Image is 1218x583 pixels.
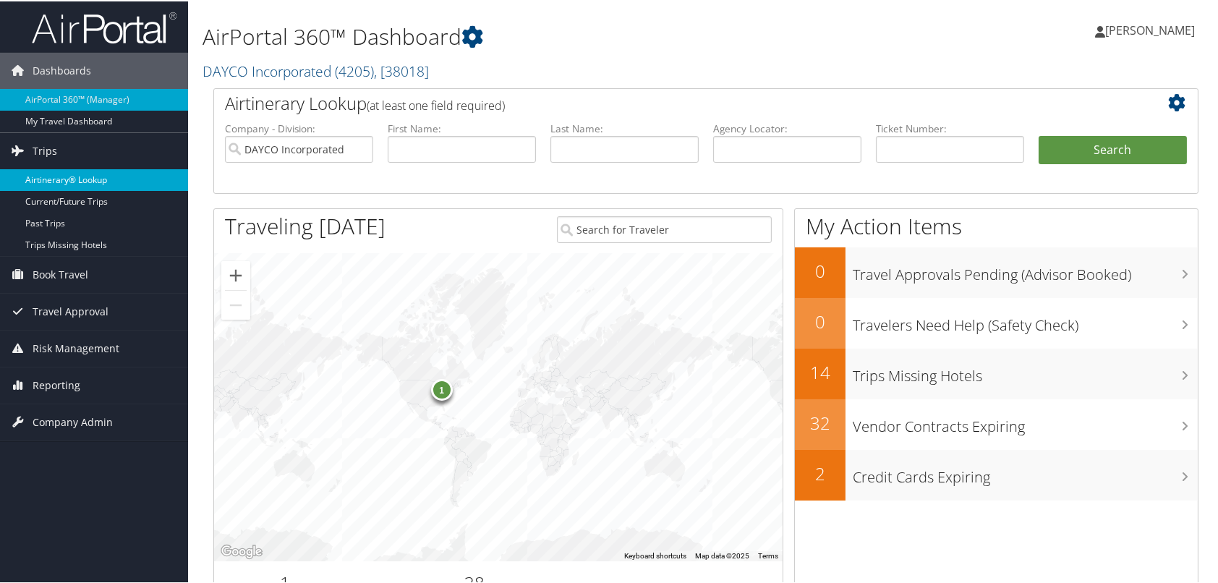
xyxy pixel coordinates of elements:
span: Reporting [33,366,80,402]
span: Dashboards [33,51,91,88]
h1: Traveling [DATE] [225,210,386,240]
label: Last Name: [550,120,699,135]
input: Search for Traveler [557,215,772,242]
span: Book Travel [33,255,88,291]
img: airportal-logo.png [32,9,176,43]
h2: 0 [795,308,846,333]
div: 1 [431,378,453,399]
span: ( 4205 ) [335,60,374,80]
h3: Trips Missing Hotels [853,357,1198,385]
span: , [ 38018 ] [374,60,429,80]
h2: 2 [795,460,846,485]
h3: Travel Approvals Pending (Advisor Booked) [853,256,1198,284]
a: 0Travelers Need Help (Safety Check) [795,297,1198,347]
a: 14Trips Missing Hotels [795,347,1198,398]
a: DAYCO Incorporated [203,60,429,80]
h2: Airtinerary Lookup [225,90,1105,114]
h3: Vendor Contracts Expiring [853,408,1198,435]
label: First Name: [388,120,536,135]
h3: Credit Cards Expiring [853,459,1198,486]
h2: 32 [795,409,846,434]
label: Agency Locator: [713,120,861,135]
a: 32Vendor Contracts Expiring [795,398,1198,448]
span: Risk Management [33,329,119,365]
label: Company - Division: [225,120,373,135]
img: Google [218,541,265,560]
h3: Travelers Need Help (Safety Check) [853,307,1198,334]
button: Search [1039,135,1187,163]
span: Company Admin [33,403,113,439]
a: Open this area in Google Maps (opens a new window) [218,541,265,560]
button: Zoom in [221,260,250,289]
h1: My Action Items [795,210,1198,240]
span: [PERSON_NAME] [1105,21,1195,37]
button: Keyboard shortcuts [624,550,686,560]
a: 0Travel Approvals Pending (Advisor Booked) [795,246,1198,297]
span: Map data ©2025 [695,550,749,558]
h2: 14 [795,359,846,383]
a: [PERSON_NAME] [1095,7,1209,51]
a: 2Credit Cards Expiring [795,448,1198,499]
label: Ticket Number: [876,120,1024,135]
a: Terms (opens in new tab) [758,550,778,558]
h2: 0 [795,258,846,282]
button: Zoom out [221,289,250,318]
span: (at least one field required) [367,96,505,112]
span: Trips [33,132,57,168]
h1: AirPortal 360™ Dashboard [203,20,874,51]
span: Travel Approval [33,292,108,328]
